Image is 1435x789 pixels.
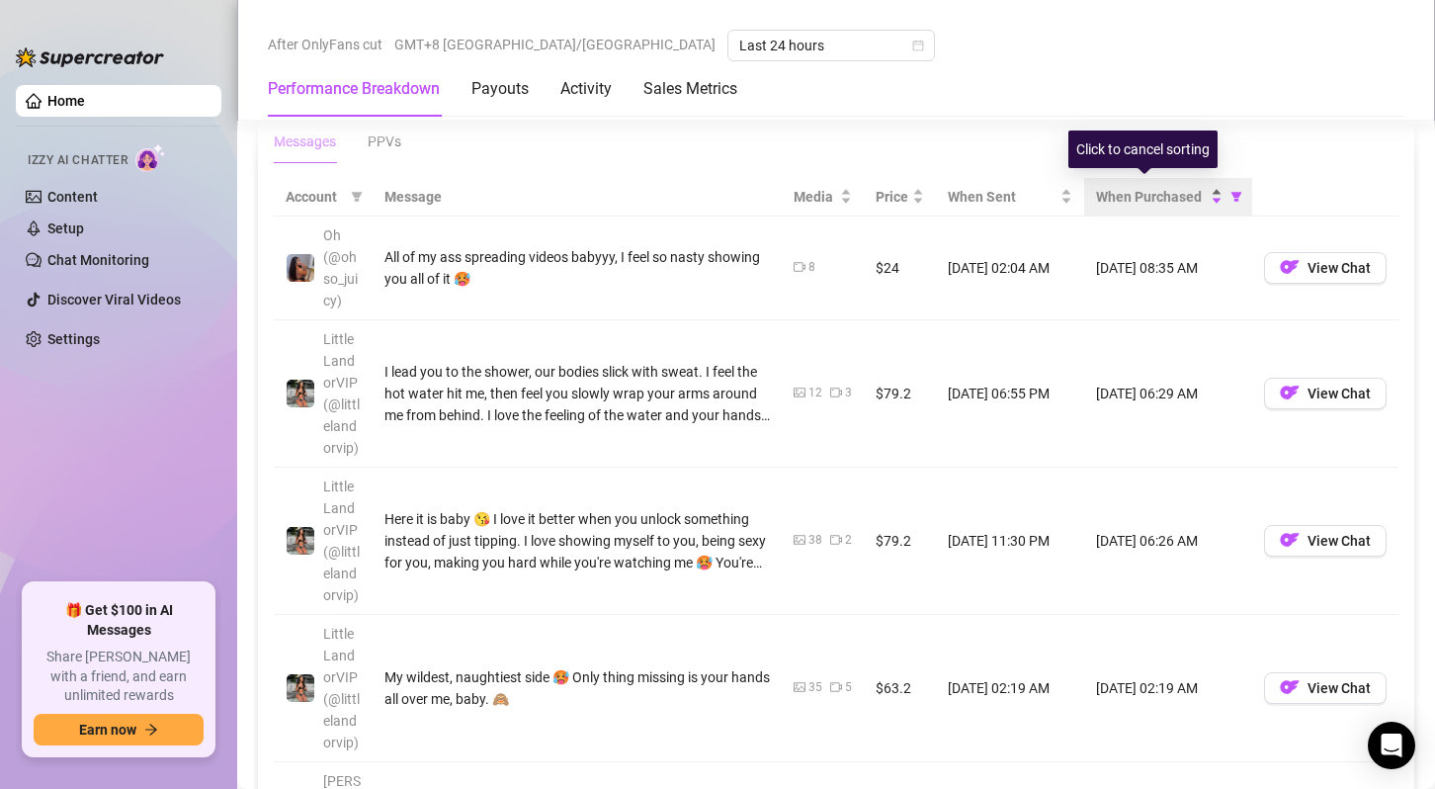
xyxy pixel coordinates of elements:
[739,31,923,60] span: Last 24 hours
[1084,468,1252,615] td: [DATE] 06:26 AM
[368,131,401,152] div: PPVs
[1264,378,1387,409] button: OFView Chat
[1280,677,1300,697] img: OF
[876,186,908,208] span: Price
[1308,260,1371,276] span: View Chat
[286,186,343,208] span: Account
[936,178,1084,217] th: When Sent
[34,601,204,640] span: 🎁 Get $100 in AI Messages
[384,246,770,290] div: All of my ass spreading videos babyyy, I feel so nasty showing you all of it 🥵
[794,681,805,693] span: picture
[830,534,842,546] span: video-camera
[373,178,782,217] th: Message
[560,77,612,101] div: Activity
[845,678,852,697] div: 5
[808,384,822,402] div: 12
[1230,191,1242,203] span: filter
[808,258,815,277] div: 8
[47,220,84,236] a: Setup
[864,320,936,468] td: $79.2
[912,40,924,51] span: calendar
[782,178,864,217] th: Media
[1308,386,1371,401] span: View Chat
[1308,680,1371,696] span: View Chat
[830,681,842,693] span: video-camera
[144,723,158,737] span: arrow-right
[47,331,100,347] a: Settings
[794,387,805,398] span: picture
[1308,533,1371,549] span: View Chat
[1264,264,1387,280] a: OFView Chat
[16,47,164,67] img: logo-BBDzfeDw.svg
[845,384,852,402] div: 3
[936,320,1084,468] td: [DATE] 06:55 PM
[1368,722,1415,769] div: Open Intercom Messenger
[845,531,852,550] div: 2
[323,331,360,456] span: LittleLandorVIP (@littlelandorvip)
[1068,131,1218,168] div: Click to cancel sorting
[268,30,382,59] span: After OnlyFans cut
[1264,537,1387,553] a: OFView Chat
[864,468,936,615] td: $79.2
[287,674,314,702] img: LittleLandorVIP (@littlelandorvip)
[808,531,822,550] div: 38
[384,508,770,573] div: Here it is baby 😘 I love it better when you unlock something instead of just tipping. I love show...
[864,178,936,217] th: Price
[794,261,805,273] span: video-camera
[79,722,136,738] span: Earn now
[936,468,1084,615] td: [DATE] 11:30 PM
[274,131,336,152] div: Messages
[936,615,1084,762] td: [DATE] 02:19 AM
[794,186,836,208] span: Media
[287,380,314,407] img: LittleLandorVIP (@littlelandorvip)
[287,254,314,282] img: Oh (@ohso_juicy)
[47,93,85,109] a: Home
[1084,217,1252,320] td: [DATE] 08:35 AM
[323,479,360,603] span: LittleLandorVIP (@littlelandorvip)
[643,77,737,101] div: Sales Metrics
[936,217,1084,320] td: [DATE] 02:04 AM
[135,143,166,172] img: AI Chatter
[394,30,716,59] span: GMT+8 [GEOGRAPHIC_DATA]/[GEOGRAPHIC_DATA]
[1084,615,1252,762] td: [DATE] 02:19 AM
[1226,182,1246,212] span: filter
[323,227,358,308] span: Oh (@ohso_juicy)
[948,186,1056,208] span: When Sent
[1084,178,1252,217] th: When Purchased
[47,292,181,307] a: Discover Viral Videos
[28,151,127,170] span: Izzy AI Chatter
[1096,186,1207,208] span: When Purchased
[268,77,440,101] div: Performance Breakdown
[351,191,363,203] span: filter
[808,678,822,697] div: 35
[323,626,360,750] span: LittleLandorVIP (@littlelandorvip)
[1280,257,1300,277] img: OF
[1084,320,1252,468] td: [DATE] 06:29 AM
[864,217,936,320] td: $24
[471,77,529,101] div: Payouts
[864,615,936,762] td: $63.2
[34,714,204,745] button: Earn nowarrow-right
[1264,252,1387,284] button: OFView Chat
[830,387,842,398] span: video-camera
[1264,672,1387,704] button: OFView Chat
[794,534,805,546] span: picture
[47,252,149,268] a: Chat Monitoring
[1280,383,1300,402] img: OF
[47,189,98,205] a: Content
[384,666,770,710] div: My wildest, naughtiest side 🥵 Only thing missing is your hands all over me, baby. 🙈
[347,182,367,212] span: filter
[1280,530,1300,550] img: OF
[34,648,204,706] span: Share [PERSON_NAME] with a friend, and earn unlimited rewards
[1264,525,1387,557] button: OFView Chat
[1264,684,1387,700] a: OFView Chat
[384,361,770,426] div: I lead you to the shower, our bodies slick with sweat. I feel the hot water hit me, then feel you...
[287,527,314,555] img: LittleLandorVIP (@littlelandorvip)
[1264,390,1387,405] a: OFView Chat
